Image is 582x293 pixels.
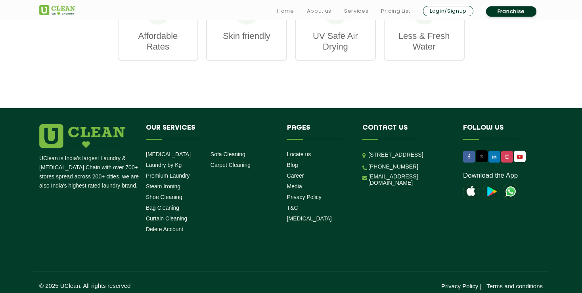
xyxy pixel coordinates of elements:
[368,173,451,186] a: [EMAIL_ADDRESS][DOMAIN_NAME]
[211,162,251,168] a: Carpet Cleaning
[486,283,543,289] a: Terms and conditions
[368,163,418,170] a: [PHONE_NUMBER]
[39,5,75,15] img: UClean Laundry and Dry Cleaning
[215,31,278,41] p: Skin friendly
[146,172,190,179] a: Premium Laundry
[287,205,298,211] a: T&C
[287,194,322,200] a: Privacy Policy
[423,6,473,16] a: Login/Signup
[381,6,410,16] a: Pricing List
[304,31,367,52] p: UV Safe Air Drying
[146,124,275,139] h4: Our Services
[287,151,311,157] a: Locate us
[39,282,291,289] p: © 2025 UClean. All rights reserved
[146,205,179,211] a: Bag Cleaning
[287,215,332,222] a: [MEDICAL_DATA]
[146,194,182,200] a: Shoe Cleaning
[503,184,519,199] img: UClean Laundry and Dry Cleaning
[277,6,294,16] a: Home
[39,154,140,190] p: UClean is India's largest Laundry & [MEDICAL_DATA] Chain with over 700+ stores spread across 200+...
[287,124,351,139] h4: Pages
[39,124,125,148] img: logo.png
[463,184,479,199] img: apple-icon.png
[287,183,302,190] a: Media
[126,31,190,52] p: Affordable Rates
[146,226,183,232] a: Delete Account
[463,124,533,139] h4: Follow us
[307,6,331,16] a: About us
[146,215,187,222] a: Curtain Cleaning
[463,172,518,180] a: Download the App
[146,151,191,157] a: [MEDICAL_DATA]
[486,6,536,17] a: Franchise
[392,31,456,52] p: Less & Fresh Water
[483,184,499,199] img: playstoreicon.png
[362,124,451,139] h4: Contact us
[287,162,298,168] a: Blog
[211,151,245,157] a: Sofa Cleaning
[146,183,180,190] a: Steam Ironing
[441,283,478,289] a: Privacy Policy
[515,153,525,161] img: UClean Laundry and Dry Cleaning
[344,6,368,16] a: Services
[368,150,451,159] p: [STREET_ADDRESS]
[287,172,304,179] a: Career
[146,162,182,168] a: Laundry by Kg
